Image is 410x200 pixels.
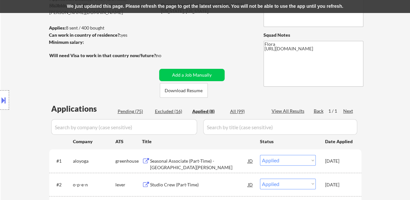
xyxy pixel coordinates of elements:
[150,158,248,170] div: Seasonal Associate (Part-Time) - [GEOGRAPHIC_DATA][PERSON_NAME]
[203,119,357,135] input: Search by title (case sensitive)
[159,69,225,81] button: Add a Job Manually
[73,181,115,188] div: o-p-e-n
[49,25,66,31] strong: Applies:
[247,155,254,167] div: JD
[51,119,197,135] input: Search by company (case sensitive)
[325,158,354,164] div: [DATE]
[247,179,254,190] div: JD
[56,158,68,164] div: #1
[150,181,248,188] div: Studio Crew (Part-Time)
[115,158,142,164] div: greenhouse
[115,138,142,145] div: ATS
[343,108,354,114] div: Next
[325,181,354,188] div: [DATE]
[264,32,363,38] div: Squad Notes
[325,138,354,145] div: Date Applied
[49,32,155,38] div: yes
[260,135,316,147] div: Status
[49,25,157,31] div: 8 sent / 400 bought
[155,108,187,115] div: Excluded (16)
[49,32,121,38] strong: Can work in country of residence?:
[118,108,150,115] div: Pending (75)
[192,108,225,115] div: Applied (8)
[328,108,343,114] div: 1 / 1
[272,108,306,114] div: View All Results
[49,39,84,45] strong: Minimum salary:
[73,158,115,164] div: aloyoga
[142,138,254,145] div: Title
[115,181,142,188] div: lever
[156,52,175,59] div: no
[314,108,324,114] div: Back
[56,181,68,188] div: #2
[160,83,208,98] button: Download Resume
[230,108,263,115] div: All (99)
